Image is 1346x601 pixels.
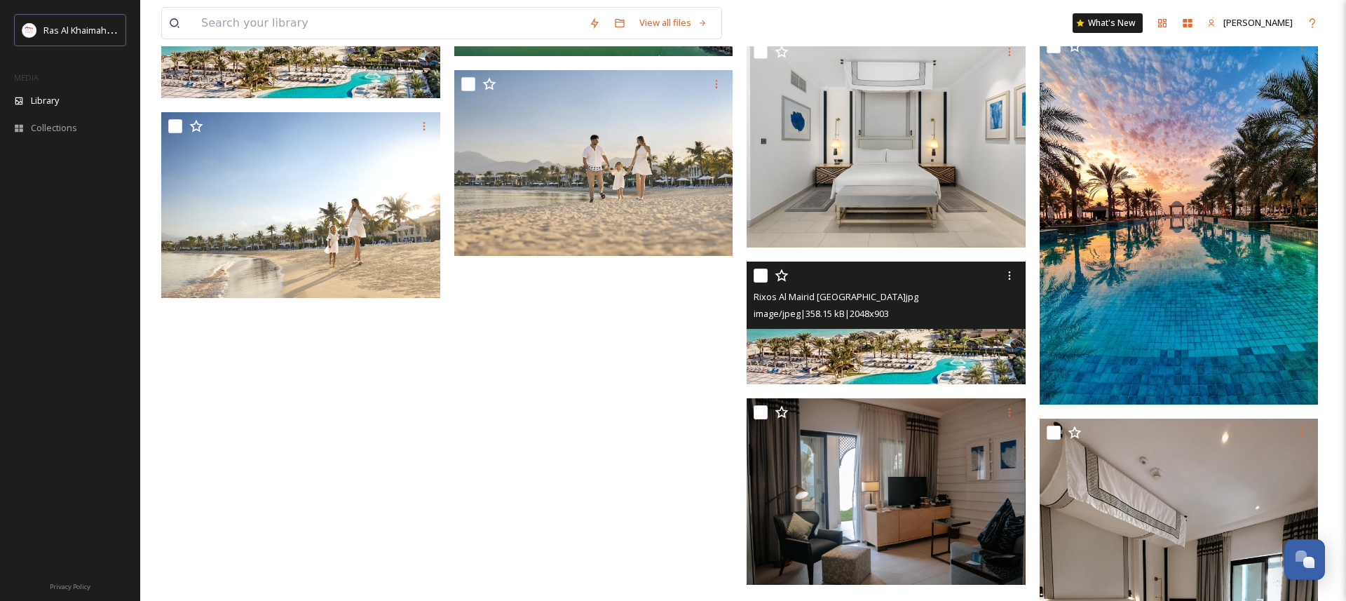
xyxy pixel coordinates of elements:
[754,290,918,303] span: Rixos Al Mairid [GEOGRAPHIC_DATA]jpg
[14,72,39,83] span: MEDIA
[31,94,59,107] span: Library
[754,307,889,320] span: image/jpeg | 358.15 kB | 2048 x 903
[454,70,733,257] img: Family on the beach .tif
[50,582,90,591] span: Privacy Policy
[43,23,242,36] span: Ras Al Khaimah Tourism Development Authority
[31,121,77,135] span: Collections
[194,8,582,39] input: Search your library
[1200,9,1300,36] a: [PERSON_NAME]
[632,9,714,36] a: View all files
[22,23,36,37] img: Logo_RAKTDA_RGB-01.png
[1223,16,1293,29] span: [PERSON_NAME]
[1073,13,1143,33] a: What's New
[747,398,1026,585] img: Hilton Ras Al Khaimah Beach Resort - room.jpg
[161,112,440,299] img: Family on the beach .tif
[50,577,90,594] a: Privacy Policy
[747,38,1026,248] img: Two Bedroom Premium Villa Beach Access - Beach Front (Private pool)(4).jpg
[1284,539,1325,580] button: Open Chat
[1040,32,1319,404] img: Rixos Al Mairid Ras Al Khaimah Resort.jpg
